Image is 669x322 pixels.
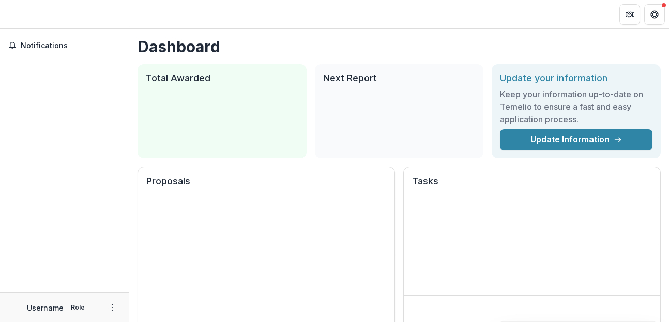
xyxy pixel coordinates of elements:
[323,72,476,84] h2: Next Report
[21,41,120,50] span: Notifications
[644,4,665,25] button: Get Help
[106,301,118,314] button: More
[500,72,652,84] h2: Update your information
[500,88,652,125] h3: Keep your information up-to-date on Temelio to ensure a fast and easy application process.
[27,302,64,313] p: Username
[4,37,125,54] button: Notifications
[138,37,661,56] h1: Dashboard
[412,175,652,195] h2: Tasks
[68,303,88,312] p: Role
[500,129,652,150] a: Update Information
[146,72,298,84] h2: Total Awarded
[619,4,640,25] button: Partners
[146,175,386,195] h2: Proposals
